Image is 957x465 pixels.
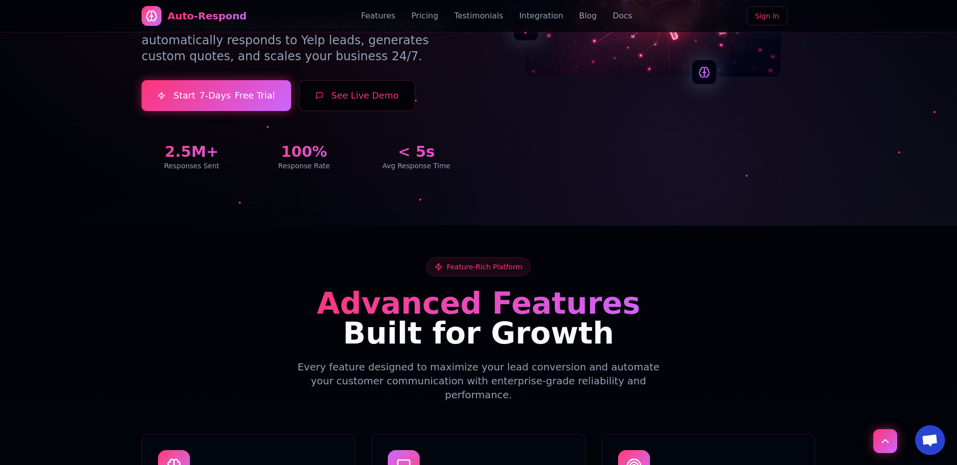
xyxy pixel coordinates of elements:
p: Every feature designed to maximize your lead conversion and automate your customer communication ... [287,360,670,402]
div: Response Rate [254,161,354,171]
span: Feature-Rich Platform [447,262,522,272]
div: Avg Response Time [366,161,467,171]
a: Testimonials [454,10,503,22]
div: 100% [254,143,354,161]
div: 2.5M+ [142,143,242,161]
a: Features [361,10,395,22]
a: Start7-DaysFree Trial [142,80,291,111]
a: Pricing [411,10,438,22]
div: Auto-Respond [167,9,247,23]
p: The most advanced AI communication system that automatically responds to Yelp leads, generates cu... [142,16,467,64]
span: Built for Growth [343,316,614,350]
button: See Live Demo [299,80,415,111]
a: Integration [519,10,563,22]
iframe: Sign in with Google Button [790,5,821,27]
span: Advanced Features [317,286,640,321]
div: < 5s [366,143,467,161]
a: Auto-Respond [142,6,247,26]
a: Open chat [915,425,945,455]
button: Scroll to top [873,429,897,453]
a: Blog [579,10,597,22]
a: Docs [613,10,632,22]
span: 7-Days [199,89,231,103]
div: Responses Sent [142,161,242,171]
a: Sign In [747,6,788,25]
